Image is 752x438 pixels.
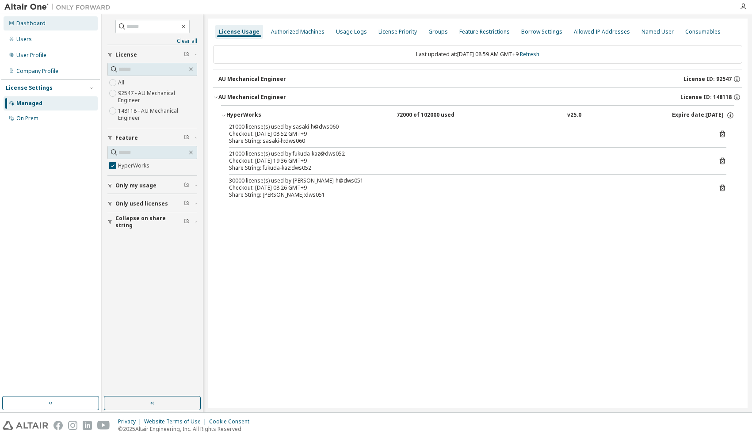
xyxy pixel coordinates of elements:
[218,94,286,101] div: AU Mechanical Engineer
[107,38,197,45] a: Clear all
[271,28,324,35] div: Authorized Machines
[107,45,197,65] button: License
[229,157,705,164] div: Checkout: [DATE] 19:36 GMT+9
[209,418,255,425] div: Cookie Consent
[16,52,46,59] div: User Profile
[672,111,734,119] div: Expire date: [DATE]
[683,76,732,83] span: License ID: 92547
[115,200,168,207] span: Only used licenses
[118,418,144,425] div: Privacy
[118,160,151,171] label: HyperWorks
[397,111,476,119] div: 72000 of 102000 used
[6,84,53,91] div: License Settings
[229,164,705,171] div: Share String: fukuda-kaz:dws052
[3,421,48,430] img: altair_logo.svg
[107,128,197,148] button: Feature
[229,177,705,184] div: 30000 license(s) used by [PERSON_NAME]-h@dws051
[229,191,705,198] div: Share String: [PERSON_NAME]:dws051
[107,212,197,232] button: Collapse on share string
[641,28,674,35] div: Named User
[184,200,189,207] span: Clear filter
[97,421,110,430] img: youtube.svg
[118,425,255,433] p: © 2025 Altair Engineering, Inc. All Rights Reserved.
[16,36,32,43] div: Users
[144,418,209,425] div: Website Terms of Use
[184,218,189,225] span: Clear filter
[16,68,58,75] div: Company Profile
[229,123,705,130] div: 21000 license(s) used by sasaki-h@dws060
[184,51,189,58] span: Clear filter
[229,184,705,191] div: Checkout: [DATE] 08:26 GMT+9
[16,20,46,27] div: Dashboard
[53,421,63,430] img: facebook.svg
[520,50,539,58] a: Refresh
[184,182,189,189] span: Clear filter
[115,182,157,189] span: Only my usage
[118,106,197,123] label: 148118 - AU Mechanical Engineer
[226,111,306,119] div: HyperWorks
[229,150,705,157] div: 21000 license(s) used by fukuda-kaz@dws052
[16,115,38,122] div: On Prem
[118,77,126,88] label: All
[567,111,581,119] div: v25.0
[336,28,367,35] div: Usage Logs
[521,28,562,35] div: Borrow Settings
[83,421,92,430] img: linkedin.svg
[118,88,197,106] label: 92547 - AU Mechanical Engineer
[4,3,115,11] img: Altair One
[219,28,260,35] div: License Usage
[378,28,417,35] div: License Priority
[213,45,742,64] div: Last updated at: [DATE] 08:59 AM GMT+9
[680,94,732,101] span: License ID: 148118
[16,100,42,107] div: Managed
[115,134,138,141] span: Feature
[229,137,705,145] div: Share String: sasaki-h:dws060
[428,28,448,35] div: Groups
[229,130,705,137] div: Checkout: [DATE] 08:52 GMT+9
[115,215,184,229] span: Collapse on share string
[218,76,286,83] div: AU Mechanical Engineer
[685,28,721,35] div: Consumables
[107,194,197,213] button: Only used licenses
[115,51,137,58] span: License
[459,28,510,35] div: Feature Restrictions
[213,88,742,107] button: AU Mechanical EngineerLicense ID: 148118
[107,176,197,195] button: Only my usage
[574,28,630,35] div: Allowed IP Addresses
[221,106,734,125] button: HyperWorks72000 of 102000 usedv25.0Expire date:[DATE]
[184,134,189,141] span: Clear filter
[68,421,77,430] img: instagram.svg
[218,69,742,89] button: AU Mechanical EngineerLicense ID: 92547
